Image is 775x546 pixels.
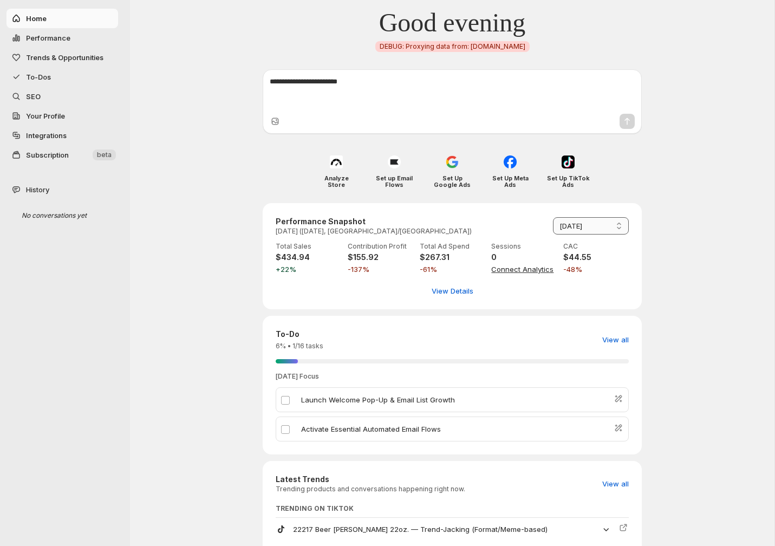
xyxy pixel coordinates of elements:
span: beta [97,151,112,159]
span: Activate Essential Automated Email Flows [301,424,441,434]
span: -137% [348,264,413,275]
span: Integrations [26,131,67,140]
a: Integrations [6,126,118,145]
span: -48% [563,264,629,275]
h3: To-Do [276,329,323,340]
img: Set Up Google Ads icon [446,155,459,168]
p: Total Ad Spend [420,242,485,251]
p: TRENDING ON TIKTOK [276,504,629,513]
span: +22% [276,264,341,275]
h4: $155.92 [348,252,413,263]
span: View Details [432,285,473,296]
a: Your Profile [6,106,118,126]
span: 22217 Beer [PERSON_NAME] 22oz. — Trend-Jacking (Format/Meme-based) [293,524,594,535]
span: Performance [26,34,70,42]
button: Trends & Opportunities [6,48,118,67]
p: CAC [563,242,629,251]
button: View all [596,331,635,348]
button: View detailed performance [425,282,480,300]
span: Trends & Opportunities [26,53,103,62]
h4: 0 [491,252,557,263]
p: Trending products and conversations happening right now. [276,485,465,493]
h4: Analyze Store [315,175,358,188]
span: History [26,184,49,195]
h4: Set Up Google Ads [431,175,474,188]
h3: Latest Trends [276,474,465,485]
div: 22217 Beer [PERSON_NAME] 22oz. — Trend-Jacking (Format/Meme-based) [276,524,618,535]
button: Subscription [6,145,118,165]
p: Total Sales [276,242,341,251]
div: No conversations yet [15,206,120,225]
h4: $44.55 [563,252,629,263]
img: Set Up Meta Ads icon [504,155,517,168]
h4: $434.94 [276,252,341,263]
button: Home [6,9,118,28]
p: [DATE] Focus [276,372,629,381]
span: View all [602,334,629,345]
p: Sessions [491,242,557,251]
p: Contribution Profit [348,242,413,251]
h3: Performance Snapshot [276,216,472,227]
span: Launch Welcome Pop-Up & Email List Growth [301,394,455,405]
p: 6 % • 1 / 16 tasks [276,342,323,350]
span: Home [26,14,47,23]
h4: $267.31 [420,252,485,263]
span: SEO [26,92,41,101]
button: To-Dos [6,67,118,87]
button: Upload image [270,116,281,127]
a: SEO [6,87,118,106]
span: DEBUG: Proxying data from: [DOMAIN_NAME] [380,42,525,51]
h4: Set up Email Flows [373,175,416,188]
img: Analyze Store icon [330,155,343,168]
img: Set up Email Flows icon [388,155,401,168]
h4: Set Up Meta Ads [489,175,532,188]
span: To-Dos [26,73,51,81]
img: Set Up TikTok Ads icon [562,155,575,168]
span: View all [602,478,629,489]
p: [DATE] ([DATE], [GEOGRAPHIC_DATA]/[GEOGRAPHIC_DATA]) [276,227,472,236]
button: View all [596,475,635,492]
span: -61% [420,264,485,275]
button: Performance [6,28,118,48]
span: Subscription [26,151,69,159]
h4: Set Up TikTok Ads [547,175,590,188]
span: Good evening [379,17,526,28]
span: Your Profile [26,112,65,120]
span: Connect Analytics [491,264,557,275]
